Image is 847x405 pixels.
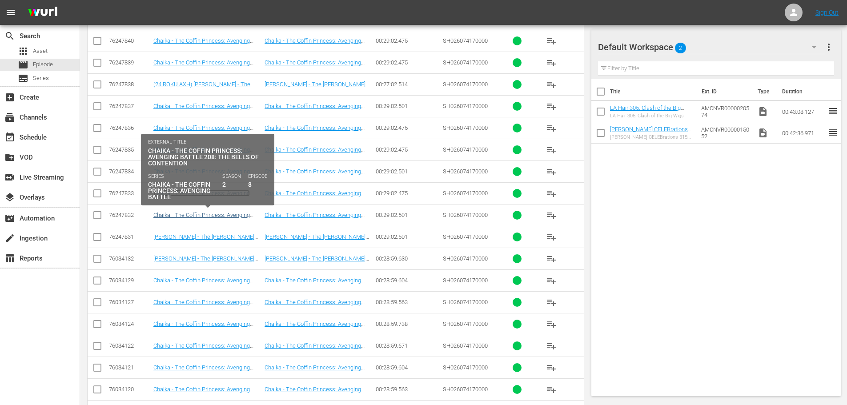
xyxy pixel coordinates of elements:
[109,124,151,131] div: 76247836
[541,117,562,139] button: playlist_add
[109,190,151,196] div: 76247833
[153,321,253,334] a: Chaika - The Coffin Princess: Avenging Battle 207: Black Agenda
[153,277,253,290] a: Chaika - The Coffin Princess: Avenging Battle 209: The Throne That Invites War
[153,212,253,225] a: Chaika - The Coffin Princess: Avenging Battle 208: The Bells of Contention
[265,168,365,181] a: Chaika - The Coffin Princess: Avenging Battle 204: [GEOGRAPHIC_DATA]
[109,255,151,262] div: 76034132
[777,79,830,104] th: Duration
[541,52,562,73] button: playlist_add
[4,152,15,163] span: VOD
[265,364,365,377] a: Chaika - The Coffin Princess: Avenging Battle 205: The Emperor's Inheritance
[265,212,365,225] a: Chaika - The Coffin Princess: Avenging Battle 208: The Bells of Contention
[541,74,562,95] button: playlist_add
[376,299,440,305] div: 00:28:59.563
[18,73,28,84] span: Series
[153,342,253,356] a: Chaika - The Coffin Princess: Avenging Battle 206: The Castle of Madness
[153,364,253,377] a: Chaika - The Coffin Princess: Avenging Battle 205: The Emperor's Inheritance
[779,101,827,122] td: 00:43:08.127
[109,168,151,175] div: 76247834
[265,342,365,356] a: Chaika - The Coffin Princess: Avenging Battle 206: The Castle of Madness
[4,172,15,183] span: Live Streaming
[109,59,151,66] div: 76247839
[443,342,488,349] span: SH026074170000
[546,188,557,199] span: playlist_add
[265,59,365,72] a: Chaika - The Coffin Princess: Avenging Battle 206: The Castle of Madness
[443,277,488,284] span: SH026074170000
[758,106,768,117] span: Video
[541,96,562,117] button: playlist_add
[265,255,369,275] a: [PERSON_NAME] - The [PERSON_NAME] Princess: Avenging Battle 210: The Girl Who Carries the Gandr
[546,319,557,329] span: playlist_add
[109,321,151,327] div: 76034124
[541,30,562,52] button: playlist_add
[443,103,488,109] span: SH026074170000
[153,190,250,203] a: Chaika - The Coffin Princess: Avenging Battle 202: A Wizard's Pride
[827,106,838,116] span: reorder
[21,2,64,23] img: ans4CAIJ8jUAAAAAAAAAAAAAAAAAAAAAAAAgQb4GAAAAAAAAAAAAAAAAAAAAAAAAJMjXAAAAAAAAAAAAAAAAAAAAAAAAgAT5G...
[4,31,15,41] span: Search
[546,101,557,112] span: playlist_add
[546,253,557,264] span: playlist_add
[265,103,373,123] a: Chaika - The Coffin Princess: Avenging Battle 203: The Harbor of Phantom Dreams Recollected
[546,341,557,351] span: playlist_add
[265,190,365,203] a: Chaika - The Coffin Princess: Avenging Battle 202: A Wizard's Pride
[109,233,151,240] div: 76247831
[443,233,488,240] span: SH026074170000
[443,190,488,196] span: SH026074170000
[33,60,53,69] span: Episode
[541,183,562,204] button: playlist_add
[376,233,440,240] div: 00:29:02.501
[546,232,557,242] span: playlist_add
[109,212,151,218] div: 76247832
[153,146,250,160] a: Chaika - The Coffin Princess: Avenging Battle 205: The Emperor's Inheritance
[546,210,557,221] span: playlist_add
[546,275,557,286] span: playlist_add
[610,104,684,118] a: LA Hair 305: Clash of the Big Wigs
[265,146,365,160] a: Chaika - The Coffin Princess: Avenging Battle 205: The Emperor's Inheritance
[675,39,686,57] span: 2
[541,226,562,248] button: playlist_add
[443,321,488,327] span: SH026074170000
[376,342,440,349] div: 00:28:59.671
[18,46,28,56] span: Asset
[265,321,365,334] a: Chaika - The Coffin Princess: Avenging Battle 207: Black Agenda
[153,124,253,138] a: Chaika - The Coffin Princess: Avenging Battle 209: The Throne That Invites War
[265,81,369,101] a: [PERSON_NAME] - The [PERSON_NAME] Princess: Avenging Battle 210: The Girl Who Carries the Gandr
[546,166,557,177] span: playlist_add
[109,364,151,371] div: 76034121
[546,123,557,133] span: playlist_add
[443,81,488,88] span: SH026074170000
[443,168,488,175] span: SH026074170000
[153,233,258,253] a: [PERSON_NAME] - The [PERSON_NAME] Princess: Avenging Battle 201: The Princess Who Gathers the Rem...
[109,103,151,109] div: 76247837
[541,161,562,182] button: playlist_add
[4,132,15,143] span: Schedule
[541,248,562,269] button: playlist_add
[698,101,755,122] td: AMCNVR0000020574
[779,122,827,144] td: 00:42:36.971
[376,364,440,371] div: 00:28:59.604
[4,233,15,244] span: Ingestion
[376,59,440,66] div: 00:29:02.475
[109,277,151,284] div: 76034129
[541,205,562,226] button: playlist_add
[546,297,557,308] span: playlist_add
[376,277,440,284] div: 00:28:59.604
[4,92,15,103] span: Create
[4,192,15,203] span: Overlays
[541,335,562,357] button: playlist_add
[598,35,825,60] div: Default Workspace
[443,364,488,371] span: SH026074170000
[376,146,440,153] div: 00:29:02.475
[153,299,253,312] a: Chaika - The Coffin Princess: Avenging Battle 208: The Bells of Contention
[610,113,694,119] div: LA Hair 305: Clash of the Big Wigs
[610,79,696,104] th: Title
[265,37,365,51] a: Chaika - The Coffin Princess: Avenging Battle 207: Black Agenda
[153,255,258,275] a: [PERSON_NAME] - The [PERSON_NAME] Princess: Avenging Battle 210: The Girl Who Carries the Gandr
[265,233,369,253] a: [PERSON_NAME] - The [PERSON_NAME] Princess: Avenging Battle 201: The Princess Who Gathers the Rem...
[153,386,253,399] a: Chaika - The Coffin Princess: Avenging Battle 204: [GEOGRAPHIC_DATA]
[443,146,488,153] span: SH026074170000
[33,47,48,56] span: Asset
[758,128,768,138] span: Video
[376,321,440,327] div: 00:28:59.738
